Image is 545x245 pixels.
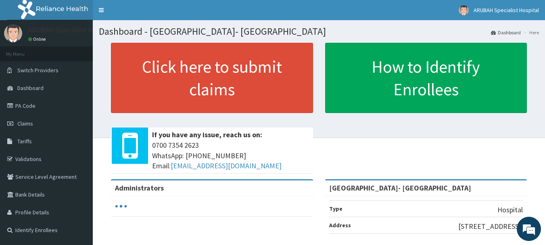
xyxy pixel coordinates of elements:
[497,205,523,215] p: Hospital
[17,84,44,92] span: Dashboard
[522,29,539,36] li: Here
[458,221,523,232] p: [STREET_ADDRESS].
[111,43,313,113] a: Click here to submit claims
[474,6,539,14] span: ARUBAH Specialist Hospital
[329,183,471,193] strong: [GEOGRAPHIC_DATA]- [GEOGRAPHIC_DATA]
[28,26,115,34] p: ARUBAH Specialist Hospital
[152,130,262,139] b: If you have any issue, reach us on:
[491,29,521,36] a: Dashboard
[17,138,32,145] span: Tariffs
[152,140,309,171] span: 0700 7354 2623 WhatsApp: [PHONE_NUMBER] Email:
[115,183,164,193] b: Administrators
[329,205,342,212] b: Type
[17,120,33,127] span: Claims
[115,200,127,212] svg: audio-loading
[17,67,58,74] span: Switch Providers
[28,36,48,42] a: Online
[329,222,351,229] b: Address
[99,26,539,37] h1: Dashboard - [GEOGRAPHIC_DATA]- [GEOGRAPHIC_DATA]
[171,161,282,170] a: [EMAIL_ADDRESS][DOMAIN_NAME]
[459,5,469,15] img: User Image
[4,24,22,42] img: User Image
[325,43,527,113] a: How to Identify Enrollees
